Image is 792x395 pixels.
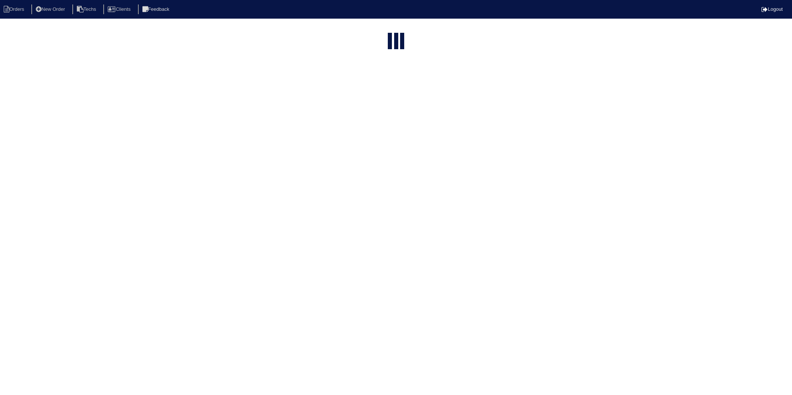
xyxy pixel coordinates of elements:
a: New Order [31,6,71,12]
li: Clients [103,4,136,15]
li: Techs [72,4,102,15]
a: Clients [103,6,136,12]
a: Techs [72,6,102,12]
li: New Order [31,4,71,15]
a: Logout [761,6,783,12]
div: loading... [394,33,398,51]
li: Feedback [138,4,175,15]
